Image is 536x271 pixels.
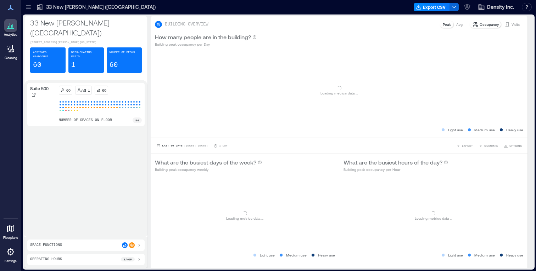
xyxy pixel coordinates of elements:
p: 60 [33,60,41,70]
a: Settings [2,243,19,265]
button: EXPORT [455,142,474,149]
p: 1 Day [219,144,228,148]
button: COMPARE [477,142,499,149]
p: How many people are in the building? [155,33,251,41]
p: 94 [135,118,139,122]
p: Floorplans [3,236,18,240]
p: / [81,87,82,93]
p: Loading metrics data ... [415,215,452,221]
button: Density Inc. [476,1,516,13]
p: 60 [102,87,106,93]
span: COMPARE [484,144,498,148]
p: BUILDING OVERVIEW [165,22,208,27]
button: OPTIONS [502,142,523,149]
p: 1 [88,87,90,93]
p: Building peak occupancy per Hour [344,167,448,172]
p: Light use [448,127,463,133]
p: Loading metrics data ... [320,90,358,96]
p: Heavy use [506,127,523,133]
p: 1 [71,60,76,70]
p: Visits [512,22,520,27]
p: Cleaning [5,56,17,60]
p: Assigned Headcount [33,50,63,59]
span: OPTIONS [509,144,522,148]
p: Space Functions [30,242,62,248]
p: 8a - 6p [124,257,132,261]
p: Medium use [286,252,307,258]
p: number of spaces on floor [59,117,112,123]
p: 60 [110,60,118,70]
p: Heavy use [506,252,523,258]
p: 33 New [PERSON_NAME] ([GEOGRAPHIC_DATA]) [30,18,142,38]
p: Medium use [474,127,495,133]
p: 60 [66,87,71,93]
p: Medium use [474,252,495,258]
p: Building peak occupancy per Day [155,41,257,47]
p: Loading metrics data ... [226,215,263,221]
span: EXPORT [462,144,473,148]
p: Light use [448,252,463,258]
button: Last 90 Days |[DATE]-[DATE] [155,142,209,149]
p: Peak [443,22,451,27]
p: Avg [456,22,463,27]
a: Floorplans [1,220,20,242]
span: Density Inc. [487,4,514,11]
p: Heavy use [318,252,335,258]
p: Number of Desks [110,50,135,54]
a: Analytics [2,17,19,39]
p: [STREET_ADDRESS][PERSON_NAME][US_STATE] [30,40,142,45]
button: Export CSV [414,3,450,11]
p: Occupancy [480,22,499,27]
a: Cleaning [2,40,19,62]
p: Analytics [4,33,17,37]
p: What are the busiest hours of the day? [344,158,442,167]
p: Operating Hours [30,256,62,262]
p: Suite 500 [30,86,49,91]
p: Settings [5,259,17,263]
p: Desk-sharing ratio [71,50,101,59]
p: Light use [260,252,275,258]
p: What are the busiest days of the week? [155,158,256,167]
p: Building peak occupancy weekly [155,167,262,172]
p: 33 New [PERSON_NAME] ([GEOGRAPHIC_DATA]) [46,4,156,11]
